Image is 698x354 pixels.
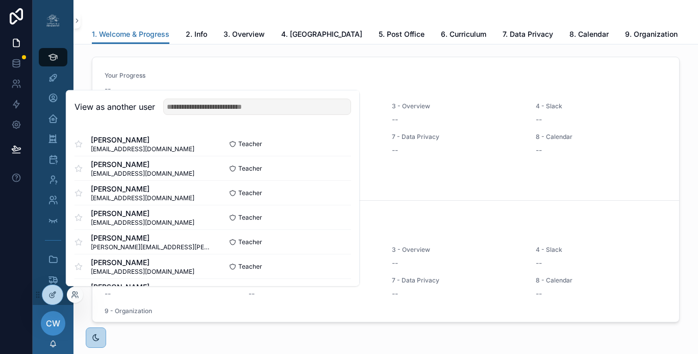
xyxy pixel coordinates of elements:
span: -- [392,114,398,125]
a: 5. Post Office [379,25,425,45]
span: -- [105,84,111,94]
span: -- [536,289,542,299]
div: scrollable content [33,41,73,305]
span: 2. Info [186,29,207,39]
span: Your Progress [105,72,667,80]
span: 3 - Overview [392,246,523,254]
span: 6. Curriculum [441,29,486,39]
span: Teacher [238,214,262,222]
span: -- [536,145,542,155]
span: -- [105,289,111,299]
span: Teacher [238,140,262,148]
a: 1. Welcome & Progress [92,25,169,44]
span: [PERSON_NAME][EMAIL_ADDRESS][PERSON_NAME][DOMAIN_NAME] [91,243,213,251]
span: -- [536,258,542,268]
span: [PERSON_NAME] [91,282,194,292]
span: Teacher [238,238,262,246]
span: [PERSON_NAME] [91,208,194,219]
span: [EMAIL_ADDRESS][DOMAIN_NAME] [91,194,194,202]
span: [PERSON_NAME] [91,159,194,170]
span: Teacher [238,189,262,197]
span: 7 - Data Privacy [392,276,523,285]
span: 1. Welcome & Progress [92,29,169,39]
a: 8. Calendar [569,25,609,45]
span: 3. Overview [223,29,265,39]
h2: View as another user [74,101,155,113]
span: 3 - Overview [392,102,523,110]
span: -- [536,114,542,125]
span: [PERSON_NAME] [91,233,213,243]
span: [EMAIL_ADDRESS][DOMAIN_NAME] [91,145,194,153]
a: 3. Overview [223,25,265,45]
span: 4. [GEOGRAPHIC_DATA] [281,29,362,39]
span: 8. Calendar [569,29,609,39]
span: 4 - Slack [536,102,667,110]
a: 9. Organization [625,25,678,45]
span: 7 - Data Privacy [392,133,523,141]
span: -- [392,145,398,155]
span: [EMAIL_ADDRESS][DOMAIN_NAME] [91,170,194,178]
span: 7. Data Privacy [503,29,553,39]
span: [EMAIL_ADDRESS][DOMAIN_NAME] [91,268,194,276]
span: CW [46,317,60,329]
span: [PERSON_NAME] [91,184,194,194]
img: App logo [45,12,61,29]
a: 4. [GEOGRAPHIC_DATA] [281,25,362,45]
span: -- [248,289,255,299]
span: -- [392,258,398,268]
span: -- [392,289,398,299]
a: 2. Info [186,25,207,45]
span: Teacher [238,164,262,173]
span: [PERSON_NAME] [91,135,194,145]
span: [PERSON_NAME] [91,257,194,268]
span: 9. Organization [625,29,678,39]
span: [EMAIL_ADDRESS][DOMAIN_NAME] [91,219,194,227]
span: 8 - Calendar [536,276,667,285]
span: 4 - Slack [536,246,667,254]
span: Your Progress [105,215,667,223]
span: Teacher [238,263,262,271]
a: 7. Data Privacy [503,25,553,45]
span: 8 - Calendar [536,133,667,141]
span: -- [105,319,111,329]
a: 6. Curriculum [441,25,486,45]
span: 9 - Organization [105,307,236,315]
span: 5. Post Office [379,29,425,39]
